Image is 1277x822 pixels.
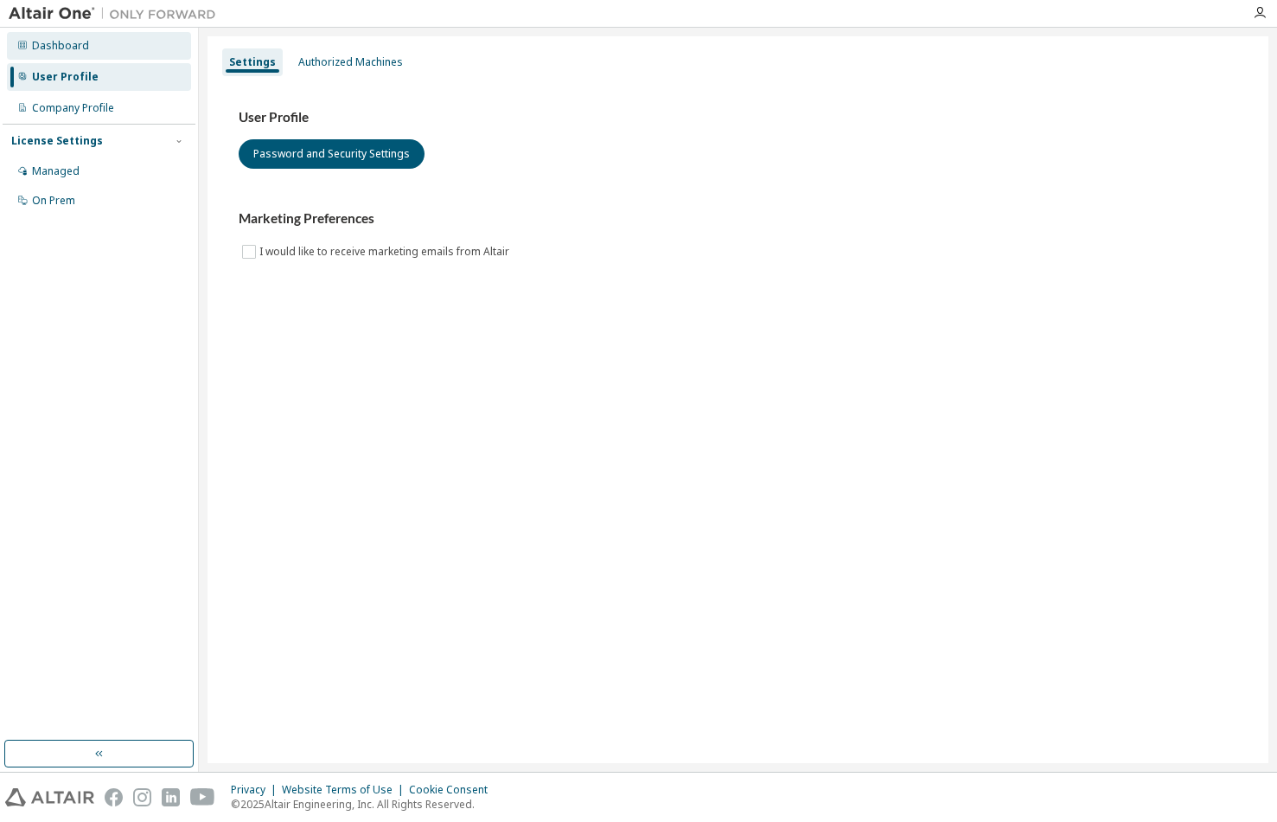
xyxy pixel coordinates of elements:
[105,788,123,806] img: facebook.svg
[229,55,276,69] div: Settings
[298,55,403,69] div: Authorized Machines
[239,109,1237,126] h3: User Profile
[32,194,75,208] div: On Prem
[133,788,151,806] img: instagram.svg
[282,783,409,797] div: Website Terms of Use
[231,797,498,812] p: © 2025 Altair Engineering, Inc. All Rights Reserved.
[9,5,225,22] img: Altair One
[239,139,425,169] button: Password and Security Settings
[32,164,80,178] div: Managed
[409,783,498,797] div: Cookie Consent
[231,783,282,797] div: Privacy
[32,101,114,115] div: Company Profile
[5,788,94,806] img: altair_logo.svg
[32,70,99,84] div: User Profile
[239,210,1237,228] h3: Marketing Preferences
[32,39,89,53] div: Dashboard
[259,241,513,262] label: I would like to receive marketing emails from Altair
[11,134,103,148] div: License Settings
[190,788,215,806] img: youtube.svg
[162,788,180,806] img: linkedin.svg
